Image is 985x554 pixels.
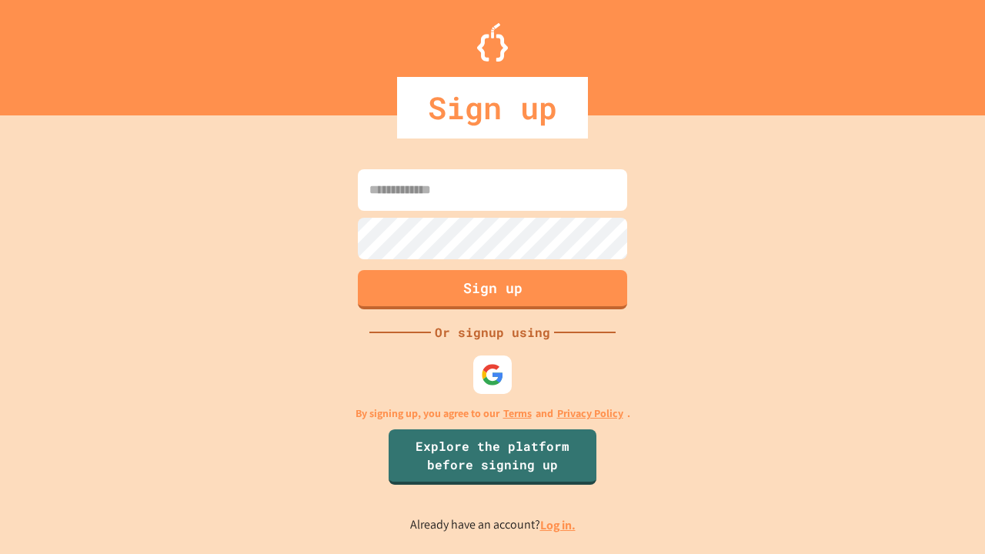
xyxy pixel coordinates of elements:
[358,270,627,309] button: Sign up
[557,405,623,422] a: Privacy Policy
[477,23,508,62] img: Logo.svg
[431,323,554,342] div: Or signup using
[503,405,532,422] a: Terms
[410,516,576,535] p: Already have an account?
[389,429,596,485] a: Explore the platform before signing up
[481,363,504,386] img: google-icon.svg
[397,77,588,138] div: Sign up
[540,517,576,533] a: Log in.
[356,405,630,422] p: By signing up, you agree to our and .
